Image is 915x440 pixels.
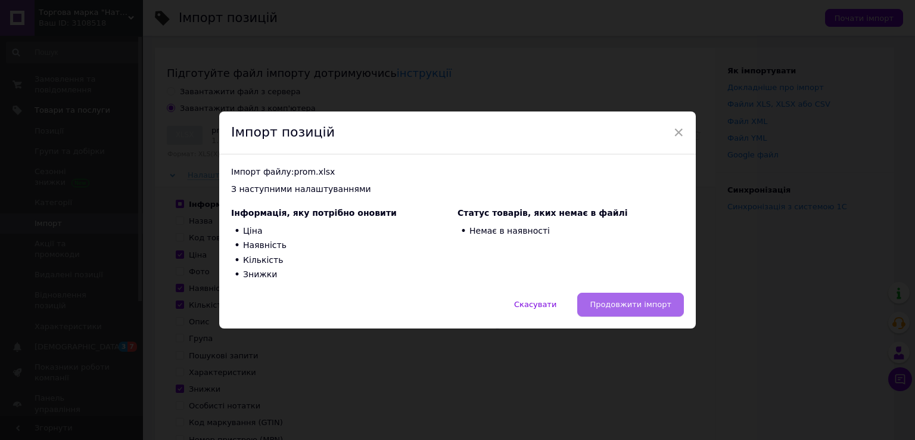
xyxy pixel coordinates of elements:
button: Продовжити імпорт [577,293,684,317]
span: Статус товарів, яких немає в файлі [457,208,628,218]
li: Знижки [231,268,457,283]
div: Імпорт файлу: prom.xlsx [231,166,684,178]
button: Скасувати [502,293,569,317]
span: Скасувати [514,300,556,309]
div: Імпорт позицій [219,111,696,154]
div: З наступними налаштуваннями [231,184,684,196]
li: Ціна [231,224,457,238]
span: × [673,122,684,142]
span: Інформація, яку потрібно оновити [231,208,397,218]
li: Немає в наявності [457,224,684,238]
li: Кількість [231,253,457,268]
span: Продовжити імпорт [590,300,671,309]
li: Наявність [231,238,457,253]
